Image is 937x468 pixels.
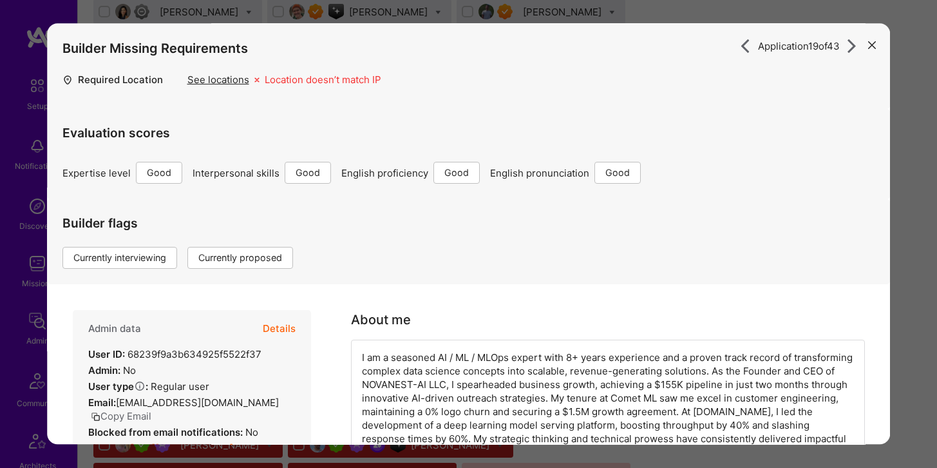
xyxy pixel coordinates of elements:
div: 68239f9a3b634925f5522f37 [88,348,261,362]
div: Good [136,162,182,184]
div: Good [594,162,641,184]
span: English pronunciation [490,166,589,180]
button: Copy Email [91,410,151,424]
div: No [88,426,258,440]
div: Good [285,162,331,184]
div: modal [47,23,891,444]
strong: Email: [88,397,116,409]
div: No [88,364,136,378]
div: Location doesn’t match IP [265,73,381,93]
a: [URL][DOMAIN_NAME] [130,443,233,455]
i: icon Copy [91,413,100,422]
strong: User type : [88,381,148,393]
div: Good [433,162,480,184]
div: About me [351,311,411,330]
span: Interpersonal skills [193,166,279,180]
i: Help [134,381,146,393]
h4: Builder flags [62,216,303,231]
i: icon ArrowRight [845,39,860,54]
h4: Evaluation scores [62,126,875,141]
i: icon Close [868,41,876,49]
strong: Blocked from email notifications: [88,427,245,439]
div: See locations [187,73,249,86]
i: icon Missing [254,73,260,88]
span: [EMAIL_ADDRESS][DOMAIN_NAME] [116,397,279,409]
strong: User ID: [88,349,125,361]
div: Currently proposed [187,248,293,269]
i: icon Location [62,73,73,88]
div: Regular user [88,380,209,394]
h4: Builder Missing Requirements [62,41,248,56]
h4: Admin data [88,324,141,335]
div: Required Location [78,73,187,93]
strong: LinkedIn: [88,443,130,455]
span: Application 19 of 43 [758,39,840,53]
strong: Admin: [88,365,120,377]
i: icon ArrowRight [738,39,753,54]
span: English proficiency [341,166,428,180]
button: Details [263,311,296,348]
div: Currently interviewing [62,248,177,269]
span: Expertise level [62,166,131,180]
